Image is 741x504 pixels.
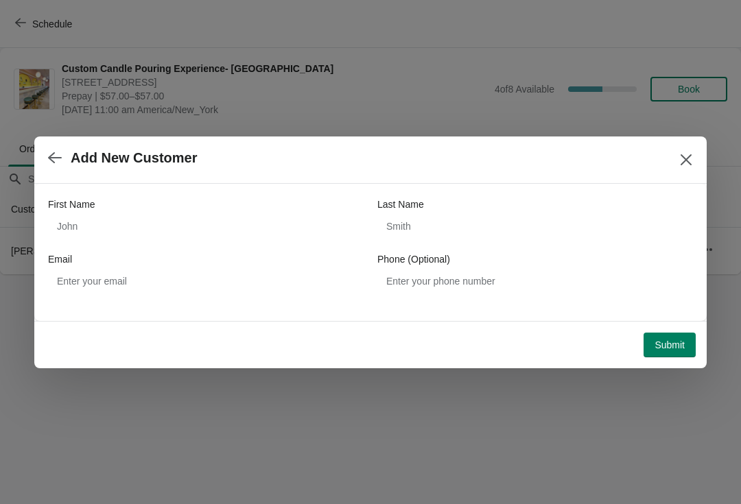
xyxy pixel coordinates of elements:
input: Smith [377,214,693,239]
label: Last Name [377,197,424,211]
input: Enter your phone number [377,269,693,293]
input: John [48,214,364,239]
label: Phone (Optional) [377,252,450,266]
h2: Add New Customer [71,150,197,166]
button: Close [674,147,698,172]
button: Submit [644,333,696,357]
input: Enter your email [48,269,364,293]
span: Submit [655,339,685,350]
label: First Name [48,197,95,211]
label: Email [48,252,72,266]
